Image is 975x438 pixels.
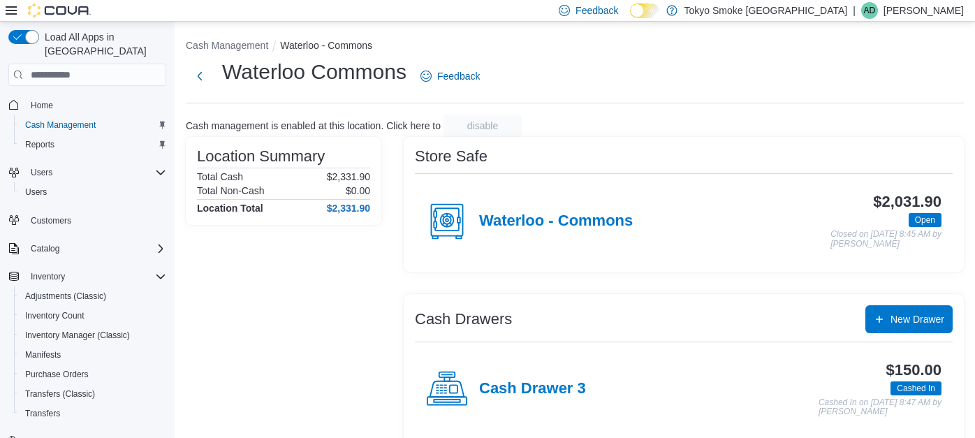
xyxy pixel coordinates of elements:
button: Adjustments (Classic) [14,286,172,306]
p: | [853,2,856,19]
p: Tokyo Smoke [GEOGRAPHIC_DATA] [684,2,848,19]
input: Dark Mode [630,3,659,18]
a: Inventory Manager (Classic) [20,327,135,344]
button: Inventory [3,267,172,286]
span: Transfers [25,408,60,419]
button: Cash Management [14,115,172,135]
a: Cash Management [20,117,101,133]
nav: An example of EuiBreadcrumbs [186,38,964,55]
h4: $2,331.90 [327,203,370,214]
span: Users [25,164,166,181]
a: Transfers (Classic) [20,386,101,402]
button: Transfers (Classic) [14,384,172,404]
h4: Waterloo - Commons [479,212,633,231]
span: Open [915,214,935,226]
p: Closed on [DATE] 8:45 AM by [PERSON_NAME] [830,230,941,249]
span: Cash Management [25,119,96,131]
button: Cash Management [186,40,268,51]
span: Manifests [20,346,166,363]
button: Users [25,164,58,181]
span: Catalog [25,240,166,257]
button: Inventory Manager (Classic) [14,326,172,345]
button: Inventory Count [14,306,172,326]
button: Inventory [25,268,71,285]
span: Feedback [576,3,618,17]
span: Customers [31,215,71,226]
h1: Waterloo Commons [222,58,406,86]
span: Manifests [25,349,61,360]
h3: Store Safe [415,148,487,165]
h3: $150.00 [886,362,941,379]
span: Reports [25,139,54,150]
span: Purchase Orders [25,369,89,380]
button: disable [443,115,522,137]
button: Transfers [14,404,172,423]
img: Cova [28,3,91,17]
button: Catalog [25,240,65,257]
a: Adjustments (Classic) [20,288,112,305]
span: Users [25,187,47,198]
a: Feedback [415,62,485,90]
button: Next [186,62,214,90]
h6: Total Cash [197,171,243,182]
a: Purchase Orders [20,366,94,383]
span: disable [467,119,498,133]
span: Inventory [31,271,65,282]
span: Cashed In [897,382,935,395]
button: Users [14,182,172,202]
h3: $2,031.90 [873,194,941,210]
button: Manifests [14,345,172,365]
span: Users [20,184,166,200]
span: Adjustments (Classic) [25,291,106,302]
span: Inventory Manager (Classic) [25,330,130,341]
p: [PERSON_NAME] [884,2,964,19]
p: $0.00 [346,185,370,196]
a: Inventory Count [20,307,90,324]
span: Users [31,167,52,178]
span: AD [864,2,876,19]
a: Users [20,184,52,200]
span: Purchase Orders [20,366,166,383]
p: Cash management is enabled at this location. Click here to [186,120,441,131]
span: Transfers [20,405,166,422]
button: Waterloo - Commons [280,40,372,51]
button: New Drawer [865,305,953,333]
span: Home [25,96,166,113]
p: Cashed In on [DATE] 8:47 AM by [PERSON_NAME] [819,398,941,417]
span: Feedback [437,69,480,83]
h4: Cash Drawer 3 [479,380,586,398]
span: New Drawer [890,312,944,326]
span: Inventory Count [20,307,166,324]
h6: Total Non-Cash [197,185,265,196]
span: Adjustments (Classic) [20,288,166,305]
span: Cashed In [890,381,941,395]
span: Inventory [25,268,166,285]
button: Reports [14,135,172,154]
span: Cash Management [20,117,166,133]
span: Transfers (Classic) [25,388,95,400]
a: Transfers [20,405,66,422]
button: Users [3,163,172,182]
span: Home [31,100,53,111]
h4: Location Total [197,203,263,214]
span: Reports [20,136,166,153]
button: Customers [3,210,172,231]
h3: Location Summary [197,148,325,165]
button: Home [3,94,172,115]
div: Adam Dishy [861,2,878,19]
span: Transfers (Classic) [20,386,166,402]
span: Load All Apps in [GEOGRAPHIC_DATA] [39,30,166,58]
h3: Cash Drawers [415,311,512,328]
a: Reports [20,136,60,153]
button: Purchase Orders [14,365,172,384]
button: Catalog [3,239,172,258]
span: Inventory Manager (Classic) [20,327,166,344]
a: Customers [25,212,77,229]
a: Home [25,97,59,114]
span: Open [909,213,941,227]
span: Customers [25,212,166,229]
a: Manifests [20,346,66,363]
span: Inventory Count [25,310,85,321]
span: Catalog [31,243,59,254]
